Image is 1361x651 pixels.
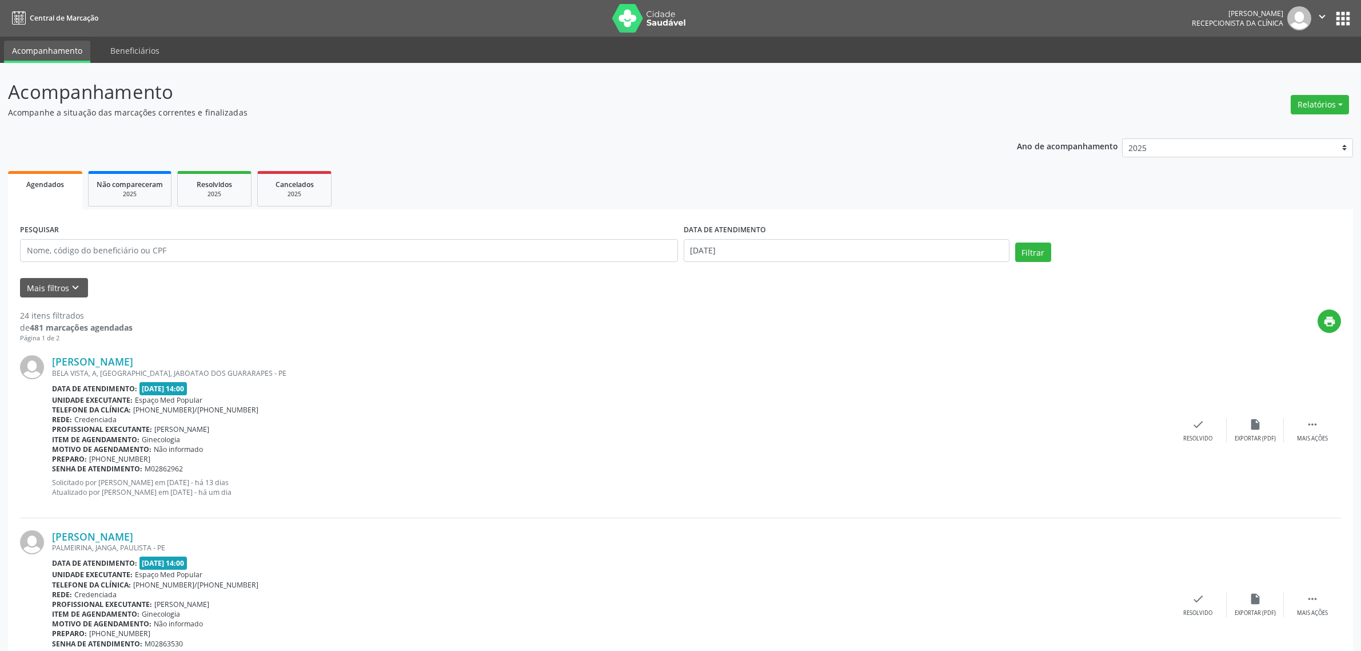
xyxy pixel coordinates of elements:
a: Acompanhamento [4,41,90,63]
span: Espaço Med Popular [135,570,202,579]
i: insert_drive_file [1249,593,1262,605]
p: Acompanhamento [8,78,949,106]
div: 2025 [266,190,323,199]
b: Data de atendimento: [52,558,137,568]
b: Motivo de agendamento: [52,619,151,629]
div: PALMEIRINA, JANGA, PAULISTA - PE [52,543,1170,553]
span: [DATE] 14:00 [139,557,187,570]
i: check [1192,418,1204,431]
i: insert_drive_file [1249,418,1262,431]
a: [PERSON_NAME] [52,355,133,368]
button: Filtrar [1015,243,1051,262]
span: [DATE] 14:00 [139,382,187,395]
a: Beneficiários [102,41,167,61]
b: Rede: [52,590,72,600]
span: Ginecologia [142,435,180,444]
b: Senha de atendimento: [52,639,142,649]
b: Unidade executante: [52,395,133,405]
span: [PHONE_NUMBER] [89,454,150,464]
b: Telefone da clínica: [52,405,131,415]
span: Resolvidos [197,180,232,189]
b: Preparo: [52,629,87,638]
input: Nome, código do beneficiário ou CPF [20,239,678,262]
span: [PHONE_NUMBER]/[PHONE_NUMBER] [133,405,258,415]
div: [PERSON_NAME] [1192,9,1283,18]
span: Não informado [154,444,203,454]
i: print [1323,315,1336,328]
p: Solicitado por [PERSON_NAME] em [DATE] - há 13 dias Atualizado por [PERSON_NAME] em [DATE] - há u... [52,478,1170,497]
div: Resolvido [1183,435,1212,443]
div: Resolvido [1183,609,1212,617]
span: Espaço Med Popular [135,395,202,405]
b: Preparo: [52,454,87,464]
span: Credenciada [74,415,117,424]
span: Central de Marcação [30,13,98,23]
span: Não compareceram [97,180,163,189]
a: Central de Marcação [8,9,98,27]
button: apps [1333,9,1353,29]
input: Selecione um intervalo [684,239,1009,262]
span: [PERSON_NAME] [154,424,209,434]
div: 2025 [186,190,243,199]
div: Mais ações [1297,435,1328,443]
span: M02863530 [145,639,183,649]
i:  [1316,10,1328,23]
b: Profissional executante: [52,424,152,434]
b: Rede: [52,415,72,424]
b: Profissional executante: [52,600,152,609]
label: DATA DE ATENDIMENTO [684,221,766,239]
div: Página 1 de 2 [20,334,133,343]
b: Item de agendamento: [52,609,139,619]
div: 2025 [97,190,163,199]
span: Cancelados [276,180,314,189]
span: [PHONE_NUMBER] [89,629,150,638]
span: M02862962 [145,464,183,474]
div: de [20,321,133,334]
i:  [1306,593,1319,605]
button: Relatórios [1291,95,1349,114]
label: PESQUISAR [20,221,59,239]
span: Não informado [154,619,203,629]
b: Motivo de agendamento: [52,444,151,454]
div: Exportar (PDF) [1235,435,1276,443]
a: [PERSON_NAME] [52,530,133,543]
span: Ginecologia [142,609,180,619]
b: Item de agendamento: [52,435,139,444]
i: keyboard_arrow_down [69,281,82,294]
div: 24 itens filtrados [20,309,133,321]
b: Unidade executante: [52,570,133,579]
i:  [1306,418,1319,431]
img: img [20,530,44,554]
span: Agendados [26,180,64,189]
span: Credenciada [74,590,117,600]
b: Telefone da clínica: [52,580,131,590]
p: Acompanhe a situação das marcações correntes e finalizadas [8,106,949,118]
div: Exportar (PDF) [1235,609,1276,617]
div: Mais ações [1297,609,1328,617]
div: BELA VISTA, A, [GEOGRAPHIC_DATA], JABOATAO DOS GUARARAPES - PE [52,368,1170,378]
span: [PHONE_NUMBER]/[PHONE_NUMBER] [133,580,258,590]
span: Recepcionista da clínica [1192,18,1283,28]
button: print [1318,309,1341,333]
button:  [1311,6,1333,30]
span: [PERSON_NAME] [154,600,209,609]
img: img [20,355,44,379]
b: Data de atendimento: [52,384,137,394]
p: Ano de acompanhamento [1017,138,1118,153]
button: Mais filtroskeyboard_arrow_down [20,278,88,298]
img: img [1287,6,1311,30]
b: Senha de atendimento: [52,464,142,474]
strong: 481 marcações agendadas [30,322,133,333]
i: check [1192,593,1204,605]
